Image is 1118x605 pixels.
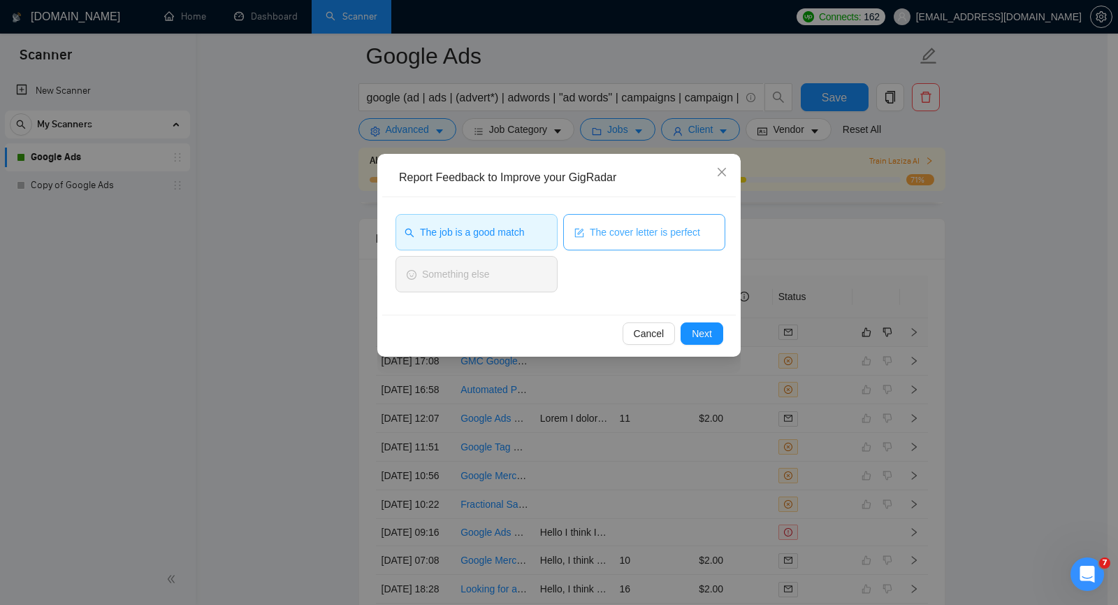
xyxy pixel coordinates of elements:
[395,256,558,292] button: smileSomething else
[692,326,712,341] span: Next
[399,170,729,185] div: Report Feedback to Improve your GigRadar
[1070,557,1104,591] iframe: Intercom live chat
[574,227,584,237] span: form
[623,322,676,345] button: Cancel
[405,227,414,237] span: search
[716,166,727,178] span: close
[563,214,725,250] button: formThe cover letter is perfect
[703,154,741,192] button: Close
[395,214,558,250] button: searchThe job is a good match
[681,322,723,345] button: Next
[634,326,665,341] span: Cancel
[420,225,524,240] span: The job is a good match
[1099,557,1110,569] span: 7
[590,225,700,240] span: The cover letter is perfect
